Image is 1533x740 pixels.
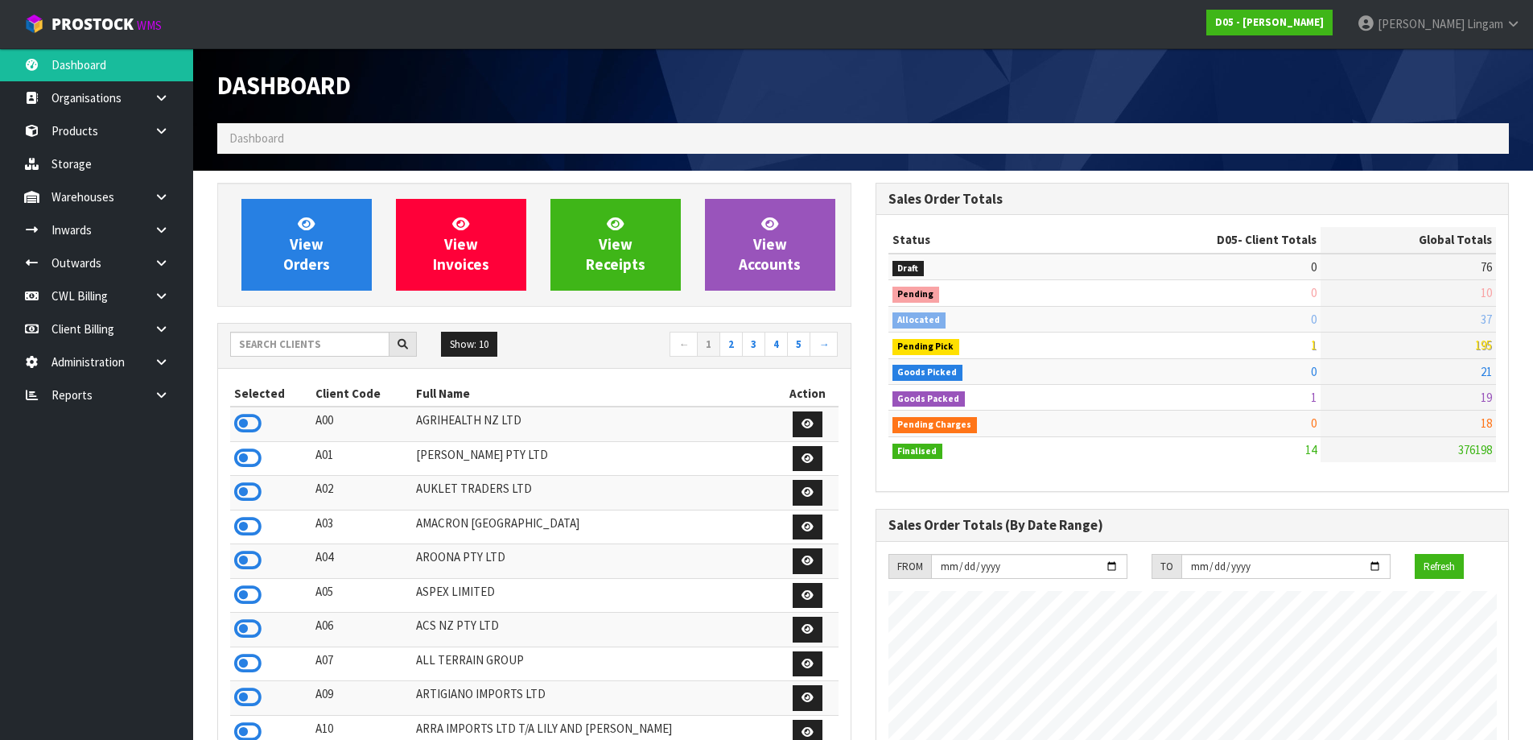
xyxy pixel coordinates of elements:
span: Pending [892,287,940,303]
span: Pending Charges [892,417,978,433]
span: 1 [1311,390,1317,405]
td: A01 [311,441,413,476]
a: ← [670,332,698,358]
th: Full Name [412,381,777,407]
span: 195 [1475,337,1492,353]
span: 1 [1311,337,1317,353]
span: [PERSON_NAME] [1378,16,1465,31]
span: Dashboard [229,130,284,146]
td: A09 [311,681,413,716]
a: 1 [697,332,720,358]
a: 4 [764,332,788,358]
span: Pending Pick [892,339,960,355]
strong: D05 - [PERSON_NAME] [1215,15,1324,29]
div: FROM [888,554,931,580]
h3: Sales Order Totals (By Date Range) [888,518,1497,533]
td: A04 [311,544,413,579]
span: 0 [1311,312,1317,327]
td: ACS NZ PTY LTD [412,613,777,647]
span: Lingam [1467,16,1503,31]
span: View Accounts [739,214,801,275]
span: 19 [1481,390,1492,405]
span: 14 [1305,442,1317,457]
a: 3 [742,332,765,358]
img: cube-alt.png [24,14,44,34]
td: A05 [311,578,413,613]
td: A07 [311,647,413,681]
th: Global Totals [1321,227,1496,253]
a: 2 [719,332,743,358]
span: 18 [1481,415,1492,431]
span: View Invoices [433,214,489,275]
small: WMS [137,18,162,33]
a: D05 - [PERSON_NAME] [1206,10,1333,35]
button: Show: 10 [441,332,497,358]
span: Draft [892,261,925,277]
span: 0 [1311,415,1317,431]
h3: Sales Order Totals [888,192,1497,207]
td: A06 [311,613,413,647]
span: View Orders [283,214,330,275]
a: ViewInvoices [396,199,526,291]
span: Goods Packed [892,391,966,407]
th: Selected [230,381,311,407]
span: 37 [1481,312,1492,327]
td: A02 [311,476,413,511]
span: 0 [1311,364,1317,379]
th: Action [777,381,839,407]
a: 5 [787,332,810,358]
span: D05 [1217,232,1238,247]
td: AMACRON [GEOGRAPHIC_DATA] [412,510,777,544]
span: Dashboard [217,70,351,101]
td: ARTIGIANO IMPORTS LTD [412,681,777,716]
span: 0 [1311,259,1317,275]
td: A03 [311,510,413,544]
td: A00 [311,407,413,441]
span: 0 [1311,285,1317,300]
span: Finalised [892,444,943,460]
span: 76 [1481,259,1492,275]
span: 21 [1481,364,1492,379]
th: Client Code [311,381,413,407]
a: ViewReceipts [550,199,681,291]
span: 376198 [1458,442,1492,457]
span: View Receipts [586,214,645,275]
span: ProStock [52,14,134,35]
span: 10 [1481,285,1492,300]
a: ViewOrders [241,199,372,291]
a: ViewAccounts [705,199,835,291]
div: TO [1152,554,1181,580]
span: Goods Picked [892,365,963,381]
th: - Client Totals [1088,227,1321,253]
td: AUKLET TRADERS LTD [412,476,777,511]
a: → [810,332,838,358]
th: Status [888,227,1089,253]
nav: Page navigation [546,332,839,360]
td: ALL TERRAIN GROUP [412,647,777,681]
span: Allocated [892,312,946,329]
input: Search clients [230,332,389,357]
td: AROONA PTY LTD [412,544,777,579]
button: Refresh [1415,554,1464,580]
td: AGRIHEALTH NZ LTD [412,407,777,441]
td: ASPEX LIMITED [412,578,777,613]
td: [PERSON_NAME] PTY LTD [412,441,777,476]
